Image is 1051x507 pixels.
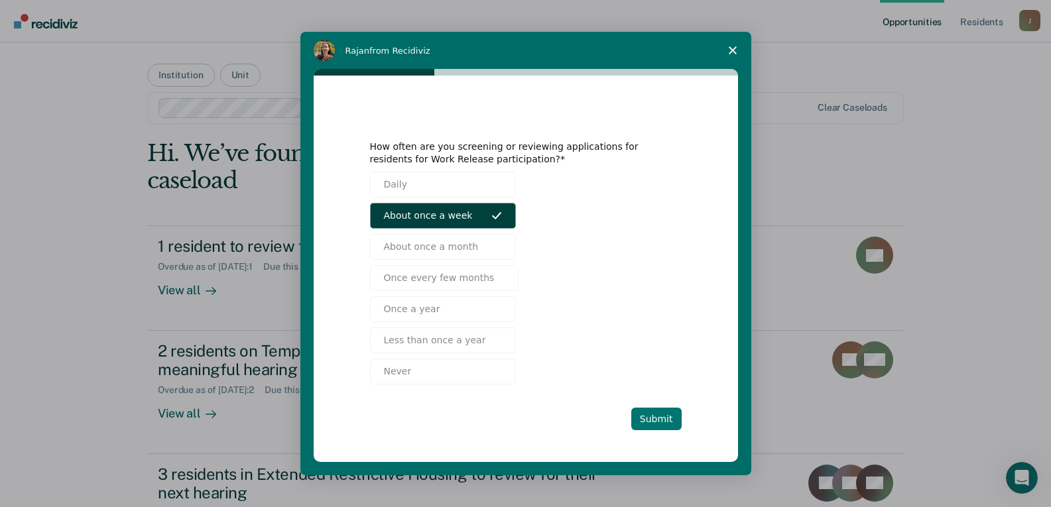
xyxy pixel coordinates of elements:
[370,296,516,322] button: Once a year
[384,365,412,378] span: Never
[631,408,682,430] button: Submit
[384,209,473,223] span: About once a week
[384,271,495,285] span: Once every few months
[370,172,516,197] button: Daily
[384,333,486,347] span: Less than once a year
[370,203,516,229] button: About once a week
[370,265,519,291] button: Once every few months
[370,327,516,353] button: Less than once a year
[384,302,440,316] span: Once a year
[345,46,370,56] span: Rajan
[314,40,335,61] img: Profile image for Rajan
[370,141,662,164] div: How often are you screening or reviewing applications for residents for Work Release participation?
[384,240,479,254] span: About once a month
[370,234,516,260] button: About once a month
[714,32,751,69] span: Close survey
[384,178,407,192] span: Daily
[369,46,430,56] span: from Recidiviz
[370,359,516,384] button: Never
